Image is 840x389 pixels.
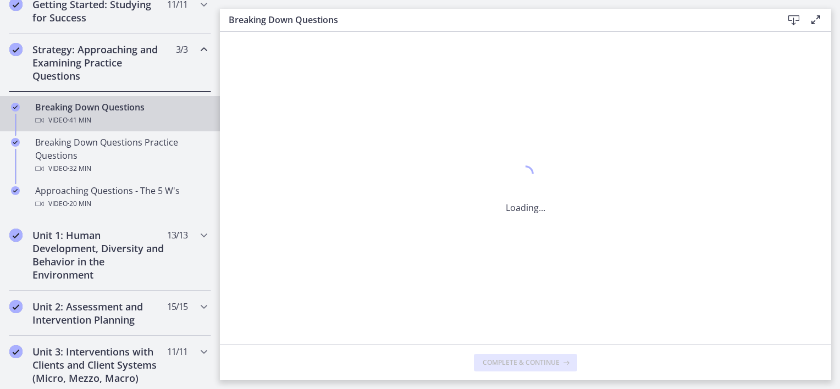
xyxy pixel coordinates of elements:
[68,197,91,210] span: · 20 min
[483,358,560,367] span: Complete & continue
[506,163,545,188] div: 1
[11,103,20,112] i: Completed
[32,43,167,82] h2: Strategy: Approaching and Examining Practice Questions
[32,229,167,281] h2: Unit 1: Human Development, Diversity and Behavior in the Environment
[9,345,23,358] i: Completed
[35,162,207,175] div: Video
[11,138,20,147] i: Completed
[176,43,187,56] span: 3 / 3
[9,229,23,242] i: Completed
[229,13,765,26] h3: Breaking Down Questions
[9,43,23,56] i: Completed
[9,300,23,313] i: Completed
[35,101,207,127] div: Breaking Down Questions
[32,345,167,385] h2: Unit 3: Interventions with Clients and Client Systems (Micro, Mezzo, Macro)
[167,345,187,358] span: 11 / 11
[506,201,545,214] p: Loading...
[167,229,187,242] span: 13 / 13
[68,114,91,127] span: · 41 min
[35,136,207,175] div: Breaking Down Questions Practice Questions
[474,354,577,371] button: Complete & continue
[35,114,207,127] div: Video
[32,300,167,326] h2: Unit 2: Assessment and Intervention Planning
[167,300,187,313] span: 15 / 15
[68,162,91,175] span: · 32 min
[35,184,207,210] div: Approaching Questions - The 5 W's
[11,186,20,195] i: Completed
[35,197,207,210] div: Video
